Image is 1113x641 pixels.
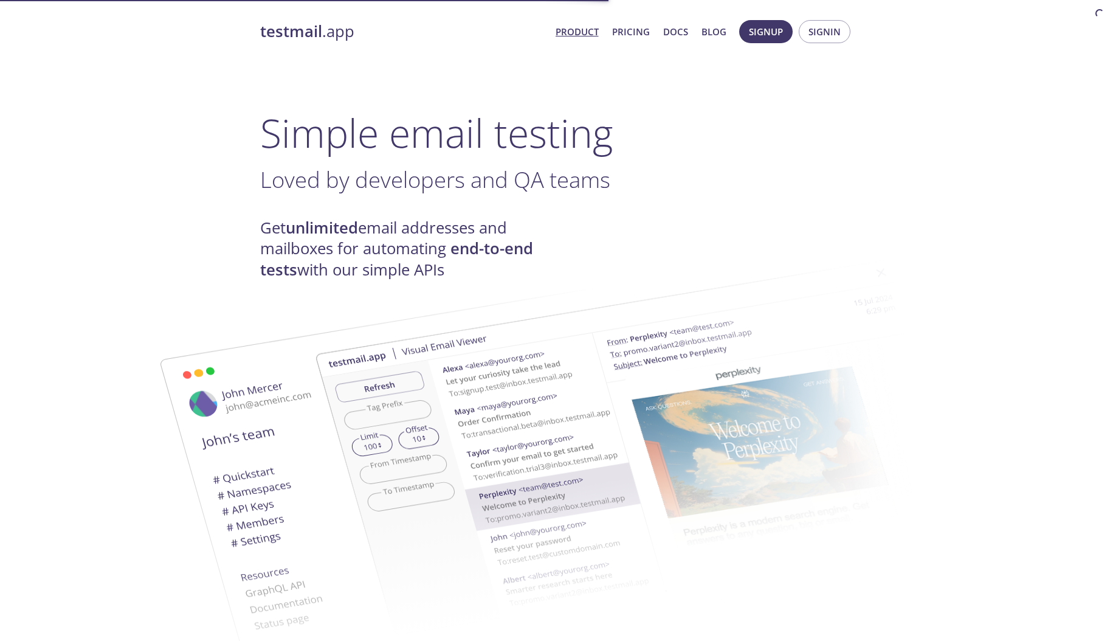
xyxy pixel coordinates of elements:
span: Signup [749,24,783,40]
span: Signin [808,24,841,40]
a: testmail.app [260,21,546,42]
a: Pricing [612,24,650,40]
a: Blog [701,24,726,40]
strong: unlimited [286,217,358,238]
h4: Get email addresses and mailboxes for automating with our simple APIs [260,218,557,280]
h1: Simple email testing [260,109,853,156]
strong: testmail [260,21,322,42]
a: Product [556,24,599,40]
a: Docs [663,24,688,40]
button: Signup [739,20,793,43]
button: Signin [799,20,850,43]
span: Loved by developers and QA teams [260,164,610,195]
strong: end-to-end tests [260,238,533,280]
